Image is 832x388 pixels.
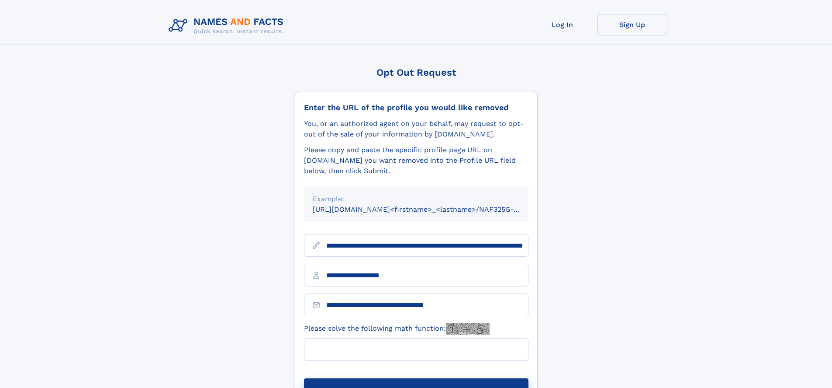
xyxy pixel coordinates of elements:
[304,119,528,140] div: You, or an authorized agent on your behalf, may request to opt-out of the sale of your informatio...
[528,14,597,35] a: Log In
[597,14,667,35] a: Sign Up
[304,323,490,335] label: Please solve the following math function:
[304,103,528,112] div: Enter the URL of the profile you would like removed
[304,145,528,176] div: Please copy and paste the specific profile page URL on [DOMAIN_NAME] you want removed into the Pr...
[165,14,291,38] img: Logo Names and Facts
[313,194,520,204] div: Example:
[313,205,545,213] small: [URL][DOMAIN_NAME]<firstname>_<lastname>/NAF325G-xxxxxxxx
[295,67,538,78] div: Opt Out Request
